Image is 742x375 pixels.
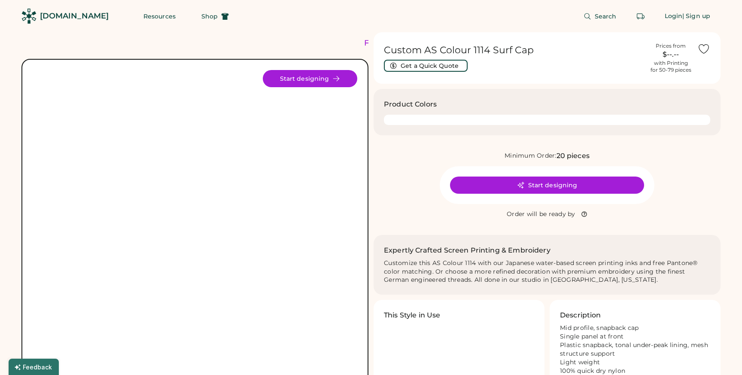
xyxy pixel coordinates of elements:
[263,70,357,87] button: Start designing
[649,49,692,60] div: $--.--
[505,152,556,160] div: Minimum Order:
[560,310,601,320] h3: Description
[384,44,644,56] h1: Custom AS Colour 1114 Surf Cap
[651,60,691,73] div: with Printing for 50-79 pieces
[507,210,575,219] div: Order will be ready by
[384,310,441,320] h3: This Style in Use
[632,8,649,25] button: Retrieve an order
[384,60,468,72] button: Get a Quick Quote
[682,12,710,21] div: | Sign up
[384,245,550,256] h2: Expertly Crafted Screen Printing & Embroidery
[384,259,710,285] div: Customize this AS Colour 1114 with our Japanese water-based screen printing inks and free Pantone...
[556,151,590,161] div: 20 pieces
[364,37,438,49] div: FREE SHIPPING
[21,9,36,24] img: Rendered Logo - Screens
[384,99,437,110] h3: Product Colors
[595,13,617,19] span: Search
[191,8,239,25] button: Shop
[40,11,109,21] div: [DOMAIN_NAME]
[133,8,186,25] button: Resources
[656,43,686,49] div: Prices from
[573,8,627,25] button: Search
[201,13,218,19] span: Shop
[665,12,683,21] div: Login
[450,177,644,194] button: Start designing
